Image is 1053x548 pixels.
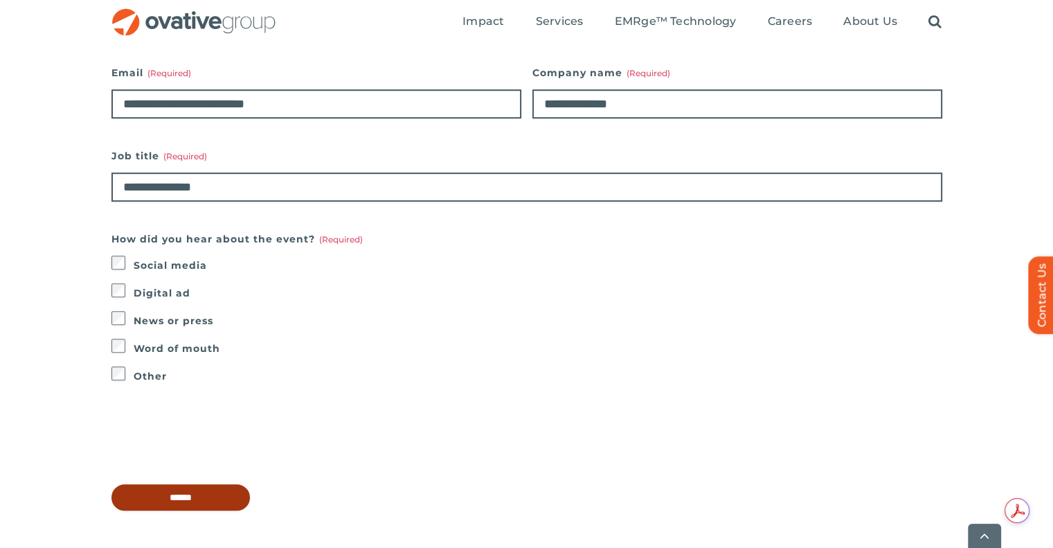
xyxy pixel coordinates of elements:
a: EMRge™ Technology [614,15,736,30]
span: (Required) [163,151,207,161]
a: Search [928,15,942,30]
label: Digital ad [134,283,942,303]
span: (Required) [627,68,670,78]
label: Social media [134,256,942,275]
label: Email [111,63,521,82]
iframe: reCAPTCHA [111,414,322,468]
span: About Us [843,15,897,28]
a: Impact [462,15,504,30]
legend: How did you hear about the event? [111,229,363,249]
span: (Required) [319,234,363,245]
span: EMRge™ Technology [614,15,736,28]
span: Careers [768,15,813,28]
span: (Required) [147,68,191,78]
span: Impact [462,15,504,28]
label: News or press [134,311,942,330]
a: Services [536,15,584,30]
a: Careers [768,15,813,30]
label: Word of mouth [134,339,942,358]
a: OG_Full_horizontal_RGB [111,7,277,20]
label: Job title [111,146,942,166]
label: Company name [532,63,942,82]
label: Other [134,366,942,386]
a: About Us [843,15,897,30]
span: Services [536,15,584,28]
